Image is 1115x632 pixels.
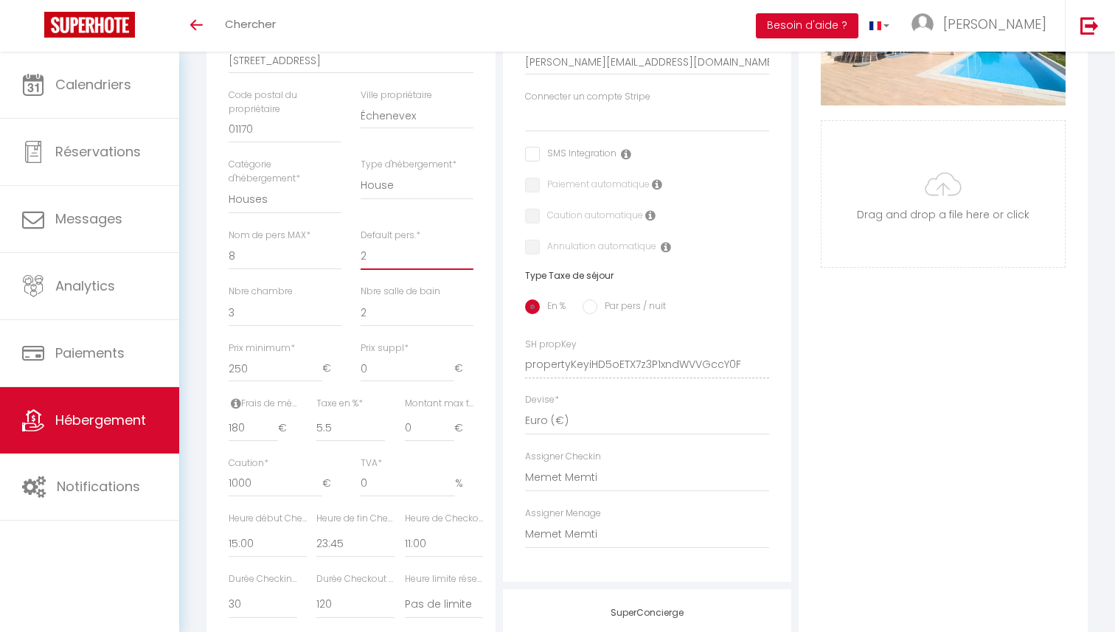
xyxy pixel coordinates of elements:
h4: SuperConcierge [525,608,770,618]
img: logout [1080,16,1099,35]
label: Catégorie d'hébergement [229,158,341,186]
label: Assigner Checkin [525,450,601,464]
h6: Type Taxe de séjour [525,271,770,281]
span: € [322,355,341,382]
label: SH propKey [525,338,577,352]
label: Nom de pers MAX [229,229,310,243]
label: Durée Checkin (min) [229,572,297,586]
label: Heure limite réservation [405,572,483,586]
label: Frais de ménage [229,397,297,411]
label: Code postal du propriétaire [229,88,341,117]
label: Prix minimum [229,341,295,355]
input: Taxe en % [316,415,385,442]
span: Analytics [55,277,115,295]
span: Calendriers [55,75,131,94]
label: Montant max taxe séjour [405,397,473,411]
label: Prix suppl [361,341,409,355]
span: € [454,355,473,382]
img: ... [911,13,934,35]
label: Par pers / nuit [597,299,666,316]
span: Hébergement [55,411,146,429]
button: Besoin d'aide ? [756,13,858,38]
span: Réservations [55,142,141,161]
label: Caution [229,456,268,470]
span: Chercher [225,16,276,32]
label: Durée Checkout (min) [316,572,395,586]
span: € [454,415,473,442]
label: Heure début Checkin [229,512,307,526]
label: Heure de fin Checkin [316,512,395,526]
span: Notifications [57,477,140,496]
span: [PERSON_NAME] [943,15,1046,33]
span: Paiements [55,344,125,362]
label: Paiement automatique [540,178,650,194]
label: Heure de Checkout [405,512,483,526]
label: Default pers. [361,229,420,243]
label: Nbre chambre [229,285,293,299]
img: Super Booking [44,12,135,38]
span: % [455,470,473,497]
label: Nbre salle de bain [361,285,440,299]
label: Assigner Menage [525,507,601,521]
label: TVA [361,456,382,470]
label: Ville propriétaire [361,88,432,103]
label: En % [540,299,566,316]
input: Montant max taxe séjour [405,415,454,442]
label: Type d'hébergement [361,158,456,172]
label: Devise [525,393,559,407]
label: Caution automatique [540,209,643,225]
span: Messages [55,209,122,228]
label: Taxe en % [316,397,363,411]
span: € [278,415,297,442]
label: Connecter un compte Stripe [525,90,650,104]
span: € [322,470,341,497]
